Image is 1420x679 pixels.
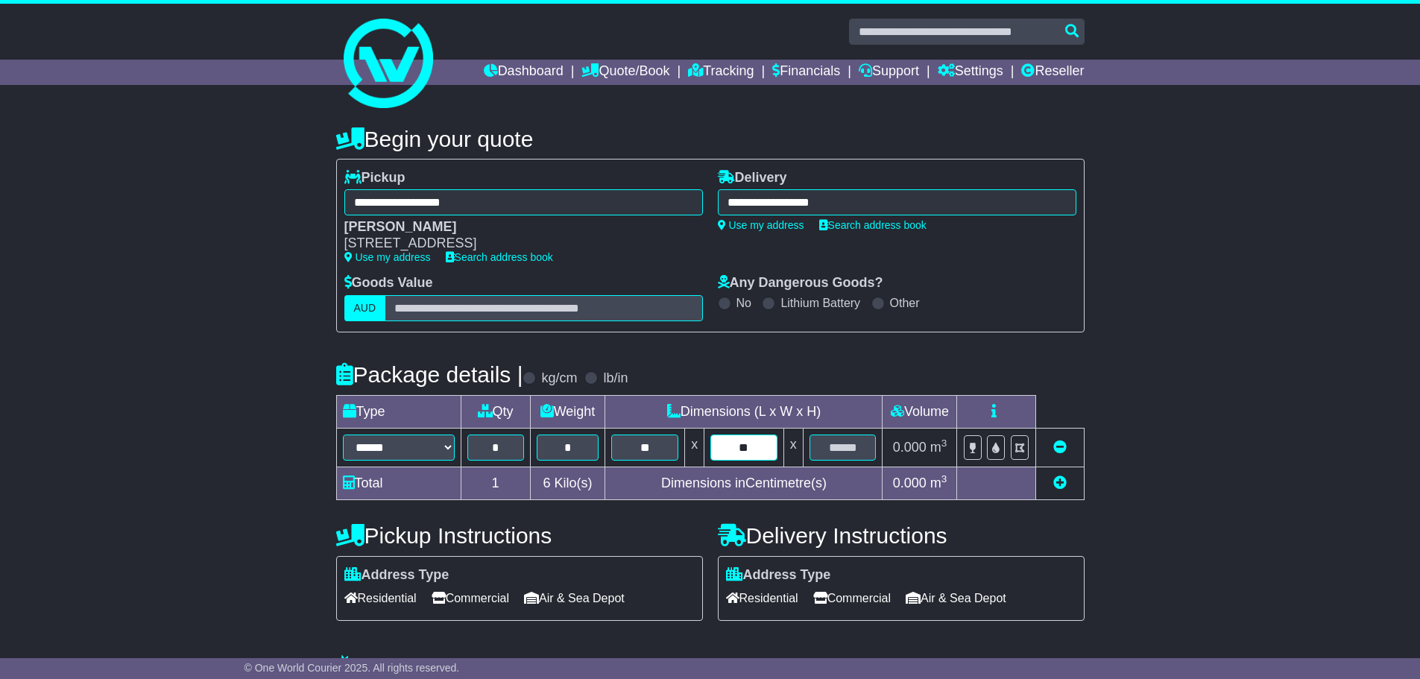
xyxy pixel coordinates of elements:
[344,170,406,186] label: Pickup
[344,251,431,263] a: Use my address
[344,587,417,610] span: Residential
[336,362,523,387] h4: Package details |
[605,467,883,499] td: Dimensions in Centimetre(s)
[244,662,460,674] span: © One World Courier 2025. All rights reserved.
[344,236,688,252] div: [STREET_ADDRESS]
[783,428,803,467] td: x
[726,587,798,610] span: Residential
[938,60,1003,85] a: Settings
[530,395,605,428] td: Weight
[688,60,754,85] a: Tracking
[718,523,1085,548] h4: Delivery Instructions
[446,251,553,263] a: Search address book
[941,438,947,449] sup: 3
[772,60,840,85] a: Financials
[432,587,509,610] span: Commercial
[780,296,860,310] label: Lithium Battery
[461,395,530,428] td: Qty
[718,219,804,231] a: Use my address
[541,370,577,387] label: kg/cm
[906,587,1006,610] span: Air & Sea Depot
[819,219,927,231] a: Search address book
[930,476,947,490] span: m
[893,440,927,455] span: 0.000
[1053,440,1067,455] a: Remove this item
[344,567,449,584] label: Address Type
[344,295,386,321] label: AUD
[461,467,530,499] td: 1
[336,127,1085,151] h4: Begin your quote
[859,60,919,85] a: Support
[1053,476,1067,490] a: Add new item
[930,440,947,455] span: m
[941,473,947,484] sup: 3
[893,476,927,490] span: 0.000
[883,395,957,428] td: Volume
[581,60,669,85] a: Quote/Book
[336,467,461,499] td: Total
[344,275,433,291] label: Goods Value
[344,219,688,236] div: [PERSON_NAME]
[336,654,1085,679] h4: Warranty & Insurance
[736,296,751,310] label: No
[718,170,787,186] label: Delivery
[890,296,920,310] label: Other
[605,395,883,428] td: Dimensions (L x W x H)
[524,587,625,610] span: Air & Sea Depot
[1021,60,1084,85] a: Reseller
[685,428,704,467] td: x
[530,467,605,499] td: Kilo(s)
[543,476,550,490] span: 6
[813,587,891,610] span: Commercial
[336,523,703,548] h4: Pickup Instructions
[726,567,831,584] label: Address Type
[718,275,883,291] label: Any Dangerous Goods?
[336,395,461,428] td: Type
[484,60,564,85] a: Dashboard
[603,370,628,387] label: lb/in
